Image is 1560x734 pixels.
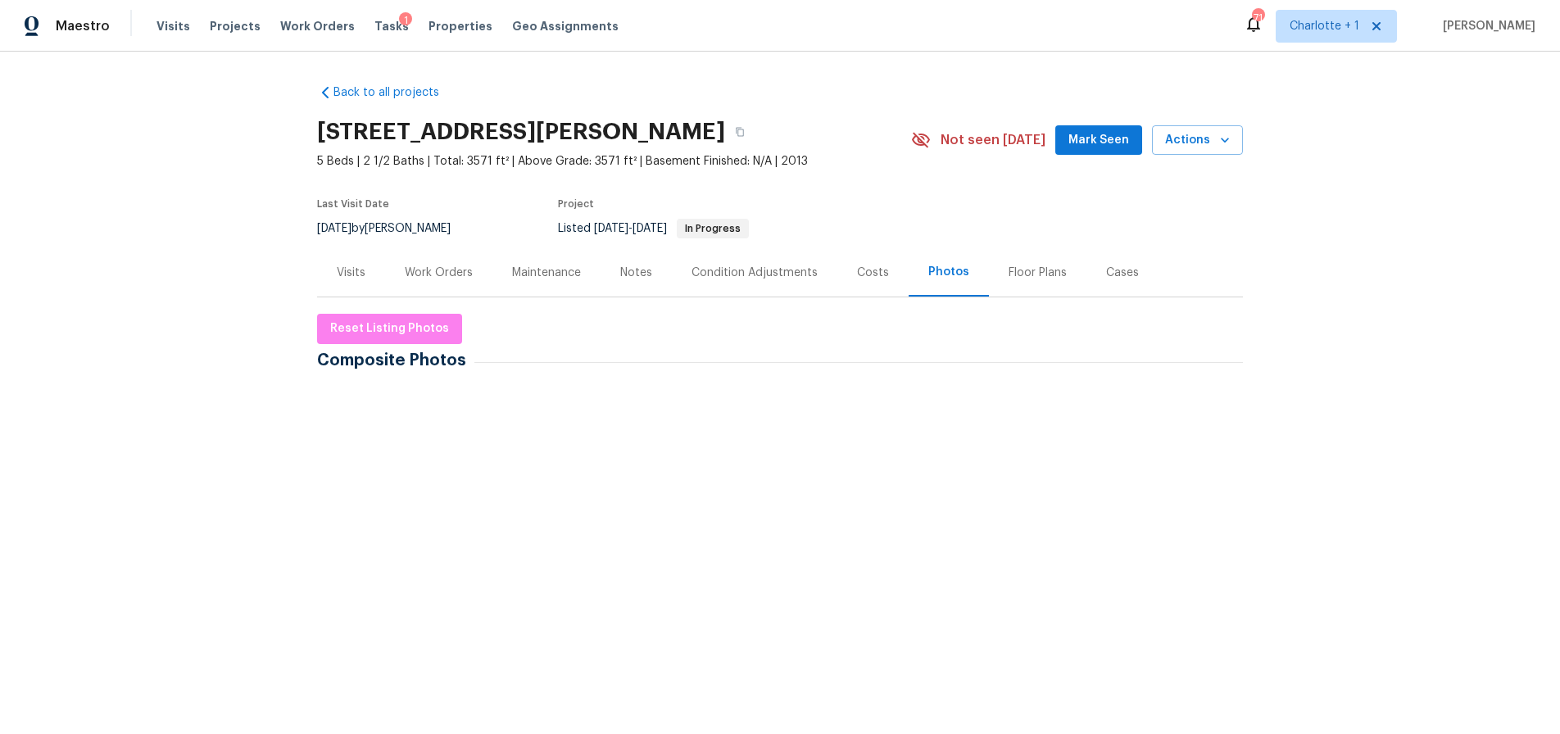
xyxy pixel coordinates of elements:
[512,265,581,281] div: Maintenance
[1436,18,1535,34] span: [PERSON_NAME]
[594,223,667,234] span: -
[405,265,473,281] div: Work Orders
[317,153,911,170] span: 5 Beds | 2 1/2 Baths | Total: 3571 ft² | Above Grade: 3571 ft² | Basement Finished: N/A | 2013
[1106,265,1139,281] div: Cases
[56,18,110,34] span: Maestro
[317,124,725,140] h2: [STREET_ADDRESS][PERSON_NAME]
[1252,10,1263,26] div: 71
[928,264,969,280] div: Photos
[512,18,619,34] span: Geo Assignments
[857,265,889,281] div: Costs
[317,84,474,101] a: Back to all projects
[210,18,261,34] span: Projects
[317,219,470,238] div: by [PERSON_NAME]
[633,223,667,234] span: [DATE]
[317,199,389,209] span: Last Visit Date
[337,265,365,281] div: Visits
[317,223,351,234] span: [DATE]
[594,223,628,234] span: [DATE]
[317,314,462,344] button: Reset Listing Photos
[1165,130,1230,151] span: Actions
[330,319,449,339] span: Reset Listing Photos
[725,117,755,147] button: Copy Address
[280,18,355,34] span: Work Orders
[941,132,1045,148] span: Not seen [DATE]
[1290,18,1359,34] span: Charlotte + 1
[399,12,412,29] div: 1
[1152,125,1243,156] button: Actions
[1068,130,1129,151] span: Mark Seen
[558,223,749,234] span: Listed
[558,199,594,209] span: Project
[317,352,474,369] span: Composite Photos
[1009,265,1067,281] div: Floor Plans
[678,224,747,233] span: In Progress
[156,18,190,34] span: Visits
[374,20,409,32] span: Tasks
[620,265,652,281] div: Notes
[692,265,818,281] div: Condition Adjustments
[429,18,492,34] span: Properties
[1055,125,1142,156] button: Mark Seen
